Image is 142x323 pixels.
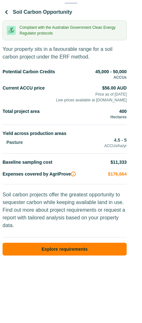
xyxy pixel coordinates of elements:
[114,75,127,80] p: ACCUs
[13,8,72,16] p: Soil Carbon Opportunity
[3,85,45,103] p: Current ACCU price
[3,243,127,256] button: Explore requirements
[95,91,127,97] p: Price as of [DATE]
[104,144,127,148] p: ACCUs/ha/yr
[3,45,127,61] p: Your property sits in a favourable range for a soil carbon project under the ERF method.
[3,191,127,233] p: Soil carbon projects offer the greatest opportunity to sequester carbon while keeping available l...
[102,85,127,91] p: $56.00 AUD
[110,115,127,119] p: Hectares
[6,139,23,146] p: Pasture
[110,159,127,166] p: $11,333
[3,130,66,137] p: Yield across production areas
[56,97,127,103] a: Live prices available at [DOMAIN_NAME]
[3,159,52,166] p: Baseline sampling cost
[95,68,127,75] p: 45,000 - 50,000
[71,171,76,177] button: Info
[108,171,127,177] p: $176,664
[114,137,127,144] p: 4.5 - 5
[3,68,55,75] p: Potential Carbon Credits
[20,25,122,36] p: Compliant with the Australian Government Clean Energy Regulator protocols
[3,171,71,177] p: Expenses covered by AgriProve
[119,108,127,115] p: 400
[3,108,40,115] p: Total project area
